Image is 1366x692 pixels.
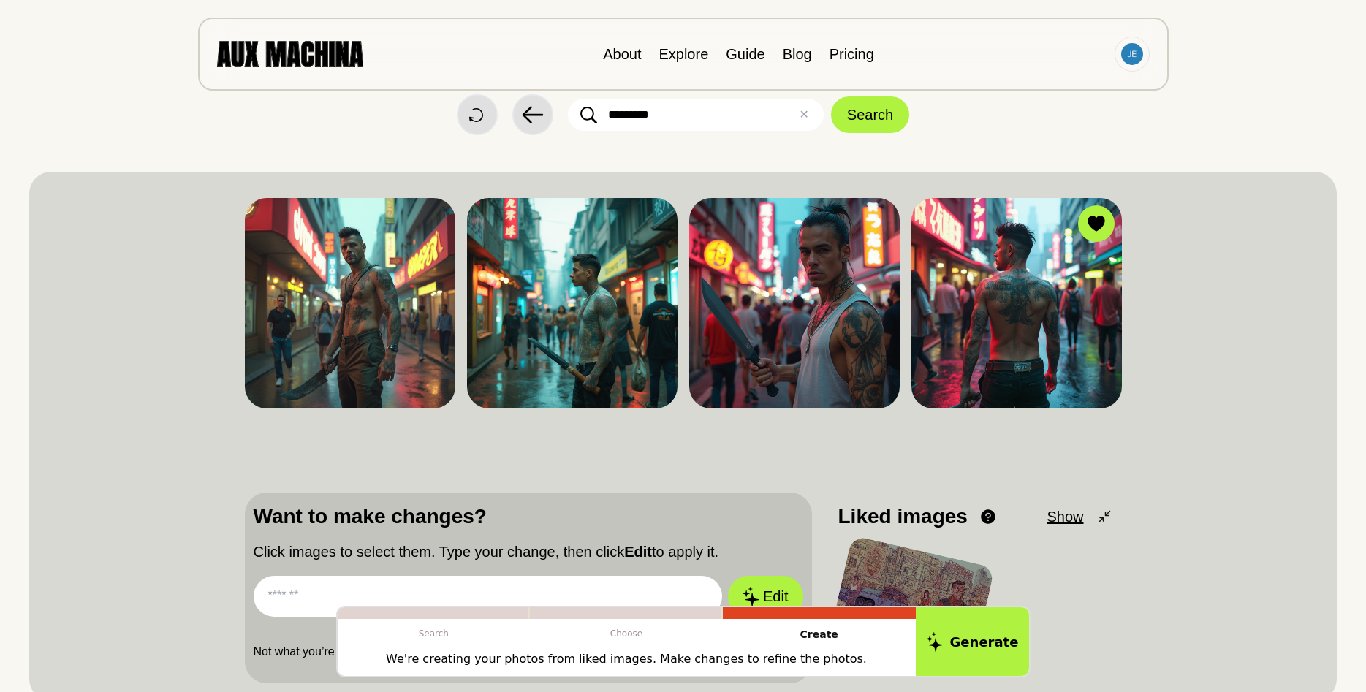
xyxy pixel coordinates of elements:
[1047,506,1083,528] span: Show
[723,619,916,650] p: Create
[689,198,900,408] img: Search result
[838,501,968,532] p: Liked images
[386,650,867,668] p: We're creating your photos from liked images. Make changes to refine the photos.
[726,46,764,62] a: Guide
[799,106,808,123] button: ✕
[338,619,531,648] p: Search
[254,541,803,563] p: Click images to select them. Type your change, then click to apply it.
[512,94,553,135] button: Back
[624,544,652,560] b: Edit
[831,96,909,133] button: Search
[1121,43,1143,65] img: Avatar
[728,576,802,617] button: Edit
[245,198,455,408] img: Search result
[659,46,708,62] a: Explore
[916,607,1029,676] button: Generate
[911,198,1122,408] img: Search result
[783,46,812,62] a: Blog
[603,46,641,62] a: About
[254,501,803,532] p: Want to make changes?
[1047,506,1112,528] button: Show
[467,198,678,408] img: Search result
[830,46,874,62] a: Pricing
[217,41,363,66] img: AUX MACHINA
[530,619,723,648] p: Choose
